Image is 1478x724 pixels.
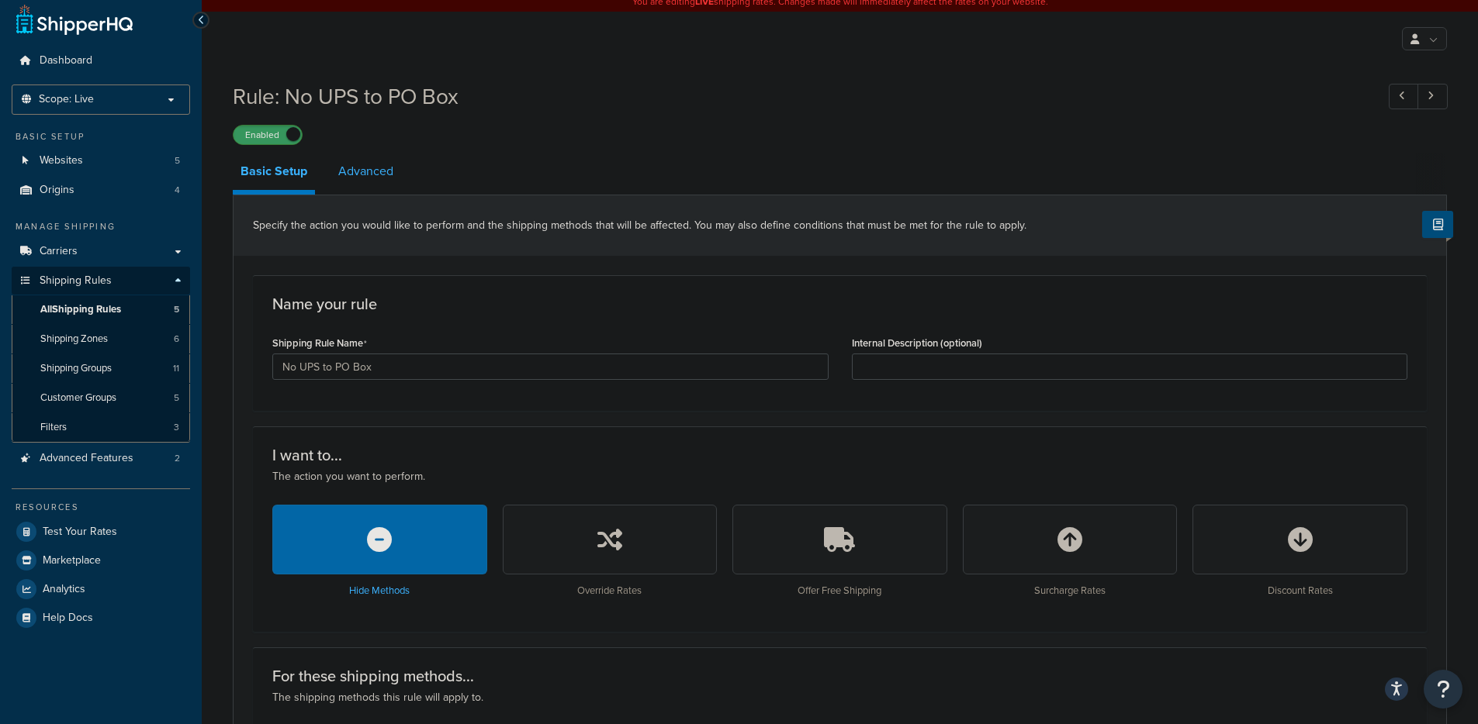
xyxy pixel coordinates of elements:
a: AllShipping Rules5 [12,295,190,324]
li: Filters [12,413,190,442]
h3: Name your rule [272,295,1407,312]
span: Carriers [40,245,78,258]
div: Hide Methods [272,505,487,597]
span: Test Your Rates [43,526,117,539]
button: Show Help Docs [1422,211,1453,238]
div: Override Rates [503,505,718,597]
div: Offer Free Shipping [732,505,947,597]
h3: For these shipping methods... [272,667,1407,684]
a: Dashboard [12,47,190,75]
a: Advanced Features2 [12,444,190,473]
a: Filters3 [12,413,190,442]
a: Next Record [1417,84,1448,109]
a: Analytics [12,575,190,603]
li: Customer Groups [12,384,190,412]
li: Advanced Features [12,444,190,473]
li: Shipping Rules [12,267,190,443]
label: Shipping Rule Name [272,337,367,350]
a: Help Docs [12,604,190,632]
span: Help Docs [43,612,93,625]
span: 5 [175,154,180,167]
a: Previous Record [1389,84,1419,109]
a: Advanced [331,153,401,190]
div: Surcharge Rates [963,505,1178,597]
a: Shipping Zones6 [12,325,190,353]
span: Filters [40,421,67,434]
h1: Rule: No UPS to PO Box [233,81,1360,112]
span: 4 [175,184,180,197]
a: Shipping Groups11 [12,354,190,383]
button: Open Resource Center [1424,670,1462,708]
span: 2 [175,452,180,465]
p: The action you want to perform. [272,468,1407,485]
a: Customer Groups5 [12,384,190,412]
div: Discount Rates [1192,505,1407,597]
span: Scope: Live [39,93,94,106]
span: Specify the action you would like to perform and the shipping methods that will be affected. You ... [253,217,1026,233]
h3: I want to... [272,446,1407,464]
li: Shipping Zones [12,325,190,353]
label: Enabled [234,126,302,144]
div: Resources [12,501,190,514]
li: Shipping Groups [12,354,190,383]
a: Carriers [12,237,190,266]
a: Marketplace [12,546,190,574]
span: 11 [173,362,179,375]
div: Manage Shipping [12,220,190,233]
li: Origins [12,176,190,205]
span: Analytics [43,583,85,596]
span: 3 [174,421,179,434]
li: Websites [12,147,190,175]
a: Origins4 [12,176,190,205]
span: Marketplace [43,554,101,567]
span: Shipping Zones [40,333,108,346]
span: Advanced Features [40,452,133,465]
span: Customer Groups [40,391,116,405]
span: Websites [40,154,83,167]
p: The shipping methods this rule will apply to. [272,689,1407,706]
span: All Shipping Rules [40,303,121,316]
a: Shipping Rules [12,267,190,295]
span: 6 [174,333,179,346]
span: 5 [174,391,179,405]
a: Test Your Rates [12,518,190,546]
label: Internal Description (optional) [852,337,982,349]
span: Dashboard [40,54,92,67]
span: Shipping Rules [40,274,112,288]
span: Shipping Groups [40,362,112,375]
span: Origins [40,184,74,197]
div: Basic Setup [12,130,190,143]
span: 5 [174,303,179,316]
a: Basic Setup [233,153,315,195]
a: Websites5 [12,147,190,175]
